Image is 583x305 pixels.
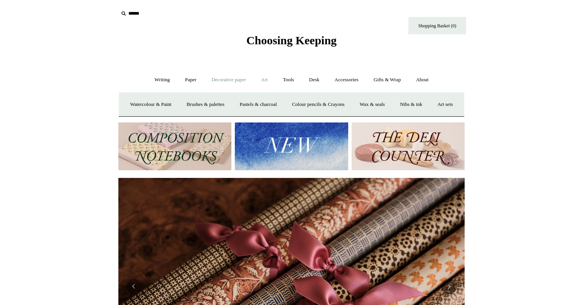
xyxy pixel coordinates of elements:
img: New.jpg__PID:f73bdf93-380a-4a35-bcfe-7823039498e1 [235,122,348,171]
a: Pastels & charcoal [233,94,284,115]
a: Paper [178,70,204,90]
a: Nibs & ink [393,94,429,115]
a: Gifts & Wrap [367,70,408,90]
a: Colour pencils & Crayons [285,94,351,115]
a: Watercolour & Paint [123,94,178,115]
a: Art [254,70,275,90]
a: Desk [302,70,327,90]
a: Accessories [328,70,366,90]
a: Art sets [430,94,460,115]
button: Previous [126,279,142,294]
a: Brushes & palettes [180,94,231,115]
img: The Deli Counter [352,122,465,171]
a: Choosing Keeping [246,40,337,45]
span: Choosing Keeping [246,34,337,47]
a: About [409,70,436,90]
a: Wax & seals [353,94,392,115]
a: Writing [148,70,177,90]
a: Tools [276,70,301,90]
a: Shopping Basket (0) [408,17,466,34]
button: Next [441,279,457,294]
img: 202302 Composition ledgers.jpg__PID:69722ee6-fa44-49dd-a067-31375e5d54ec [118,122,231,171]
a: Decorative paper [205,70,253,90]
